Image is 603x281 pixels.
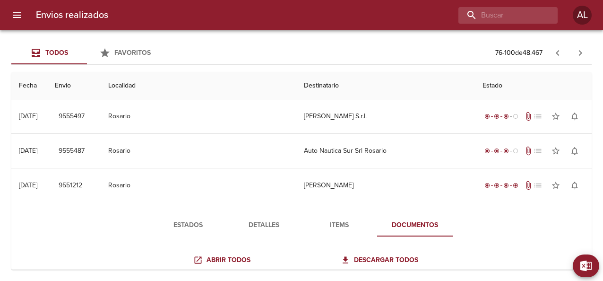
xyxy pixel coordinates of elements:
[565,176,584,195] button: Activar notificaciones
[524,181,533,190] span: Tiene documentos adjuntos
[114,49,151,57] span: Favoritos
[513,148,518,154] span: radio_button_unchecked
[482,146,520,156] div: En viaje
[484,183,490,188] span: radio_button_checked
[533,146,543,156] span: No tiene pedido asociado
[551,181,560,190] span: star_border
[11,72,47,99] th: Fecha
[101,72,296,99] th: Localidad
[494,148,500,154] span: radio_button_checked
[59,180,82,192] span: 9551212
[565,107,584,126] button: Activar notificaciones
[343,255,418,266] span: Descargar todos
[503,148,509,154] span: radio_button_checked
[482,181,520,190] div: Entregado
[296,72,475,99] th: Destinatario
[150,214,453,237] div: Tabs detalle de guia
[55,142,88,160] button: 9555487
[546,176,565,195] button: Agregar a favoritos
[573,6,592,25] div: Abrir información de usuario
[101,134,296,168] td: Rosario
[546,107,565,126] button: Agregar a favoritos
[101,168,296,202] td: Rosario
[383,220,447,231] span: Documentos
[11,42,163,64] div: Tabs Envios
[339,252,422,269] a: Descargar todos
[6,4,28,26] button: menu
[494,183,500,188] span: radio_button_checked
[475,72,592,99] th: Estado
[570,146,579,156] span: notifications_none
[570,112,579,121] span: notifications_none
[551,146,560,156] span: star_border
[573,255,599,277] button: Exportar Excel
[19,147,37,155] div: [DATE]
[36,8,108,23] h6: Envios realizados
[546,48,569,57] span: Pagina anterior
[533,181,543,190] span: No tiene pedido asociado
[296,134,475,168] td: Auto Nautica Sur Srl Rosario
[546,141,565,160] button: Agregar a favoritos
[307,220,371,231] span: Items
[513,114,518,119] span: radio_button_unchecked
[156,220,220,231] span: Estados
[503,183,509,188] span: radio_button_checked
[55,177,86,194] button: 9551212
[296,99,475,133] td: [PERSON_NAME] S.r.l.
[59,111,85,123] span: 9555497
[47,72,101,99] th: Envio
[503,114,509,119] span: radio_button_checked
[565,141,584,160] button: Activar notificaciones
[551,112,560,121] span: star_border
[55,108,88,125] button: 9555497
[232,220,296,231] span: Detalles
[570,181,579,190] span: notifications_none
[573,6,592,25] div: AL
[195,255,250,266] span: Abrir todos
[482,112,520,121] div: En viaje
[484,148,490,154] span: radio_button_checked
[19,112,37,120] div: [DATE]
[495,48,543,58] p: 76 - 100 de 48.467
[19,181,37,189] div: [DATE]
[513,183,518,188] span: radio_button_checked
[524,112,533,121] span: Tiene documentos adjuntos
[533,112,543,121] span: No tiene pedido asociado
[524,146,533,156] span: Tiene documentos adjuntos
[484,114,490,119] span: radio_button_checked
[45,49,68,57] span: Todos
[458,7,542,24] input: buscar
[494,114,500,119] span: radio_button_checked
[191,252,254,269] a: Abrir todos
[59,145,85,157] span: 9555487
[296,168,475,202] td: [PERSON_NAME]
[101,99,296,133] td: Rosario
